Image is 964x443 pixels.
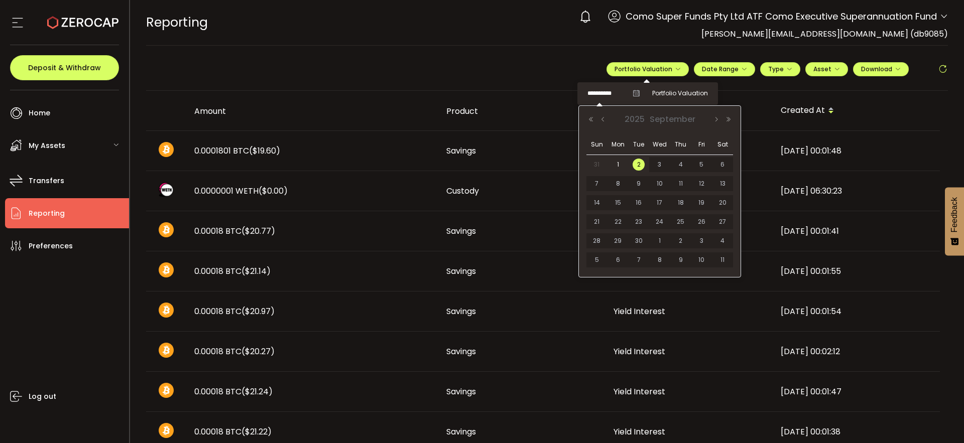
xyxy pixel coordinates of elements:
div: Amount [186,105,438,117]
span: 2 [675,235,687,247]
span: 3 [654,159,666,171]
th: Sun [586,134,608,155]
img: weth_portfolio.png [159,182,174,197]
span: 0.00018 BTC [194,265,271,277]
img: btc_portfolio.svg [159,142,174,157]
span: Reporting [146,14,208,31]
iframe: Chat Widget [914,395,964,443]
span: 0.00018 BTC [194,306,275,317]
img: btc_portfolio.svg [159,383,174,398]
span: 9 [633,178,645,190]
span: Type [768,65,792,73]
button: Portfolio Valuation [607,62,689,76]
button: Previous Month [597,116,609,123]
span: 16 [633,197,645,209]
button: Next Month [710,116,722,123]
span: [PERSON_NAME][EMAIL_ADDRESS][DOMAIN_NAME] (db9085) [701,28,948,40]
th: Fri [691,134,712,155]
span: 4 [716,235,729,247]
span: Date Range [702,65,747,73]
span: 25 [675,216,687,228]
span: 0.0000001 WETH [194,185,288,197]
button: Date Range [694,62,755,76]
span: 24 [654,216,666,228]
th: Tue [628,134,649,155]
div: [DATE] 00:01:55 [773,265,940,277]
span: 7 [591,178,603,190]
span: 8 [654,254,666,266]
span: 1 [654,235,666,247]
span: 18 [675,197,687,209]
div: Created At [773,102,940,119]
span: ($19.60) [249,145,280,157]
button: Feedback - Show survey [945,187,964,255]
span: 6 [716,159,729,171]
span: 1 [612,159,624,171]
th: Mon [608,134,629,155]
span: Savings [446,225,476,237]
span: September [647,113,698,125]
span: ($20.27) [242,346,275,357]
span: Portfolio Valuation [652,89,708,98]
span: ($0.00) [259,185,288,197]
span: 19 [695,197,707,209]
div: Product [438,105,606,117]
th: Sat [712,134,733,155]
span: 12 [695,178,707,190]
span: 0.00018 BTC [194,426,272,437]
span: 2 [633,159,645,171]
span: 3 [695,235,707,247]
div: [DATE] 06:30:23 [773,185,940,197]
span: 9 [675,254,687,266]
div: [DATE] 00:01:54 [773,306,940,317]
span: 21 [591,216,603,228]
span: 30 [633,235,645,247]
span: 10 [654,178,666,190]
span: My Assets [29,138,65,153]
button: Next Year [722,116,735,123]
div: [DATE] 00:01:48 [773,145,940,157]
span: 26 [695,216,707,228]
span: 20 [716,197,729,209]
button: Type [760,62,800,76]
span: 8 [612,178,624,190]
span: 0.0001801 BTC [194,145,280,157]
span: 5 [695,159,707,171]
button: Download [853,62,909,76]
span: 0.00018 BTC [194,346,275,357]
span: ($21.22) [242,426,272,437]
span: 0.00018 BTC [194,225,275,237]
span: 28 [591,235,603,247]
span: 7 [633,254,645,266]
div: [DATE] 00:02:12 [773,346,940,357]
span: Yield Interest [614,386,665,397]
span: 31 [591,159,603,171]
span: Custody [446,185,479,197]
img: btc_portfolio.svg [159,343,174,358]
span: Savings [446,306,476,317]
span: 27 [716,216,729,228]
div: [DATE] 00:01:47 [773,386,940,397]
span: 10 [695,254,707,266]
span: Preferences [29,239,73,253]
span: ($20.77) [242,225,275,237]
span: Savings [446,386,476,397]
span: Asset [813,65,831,73]
div: [DATE] 00:01:38 [773,426,940,437]
span: 4 [675,159,687,171]
span: 13 [716,178,729,190]
span: 11 [716,254,729,266]
th: Thu [670,134,691,155]
span: Log out [29,389,56,404]
span: 6 [612,254,624,266]
span: 2025 [622,113,647,125]
span: 17 [654,197,666,209]
div: [DATE] 00:01:41 [773,225,940,237]
span: Download [861,65,901,73]
span: Transfers [29,174,64,188]
span: Yield Interest [614,426,665,437]
img: btc_portfolio.svg [159,262,174,277]
span: 23 [633,216,645,228]
span: Savings [446,346,476,357]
